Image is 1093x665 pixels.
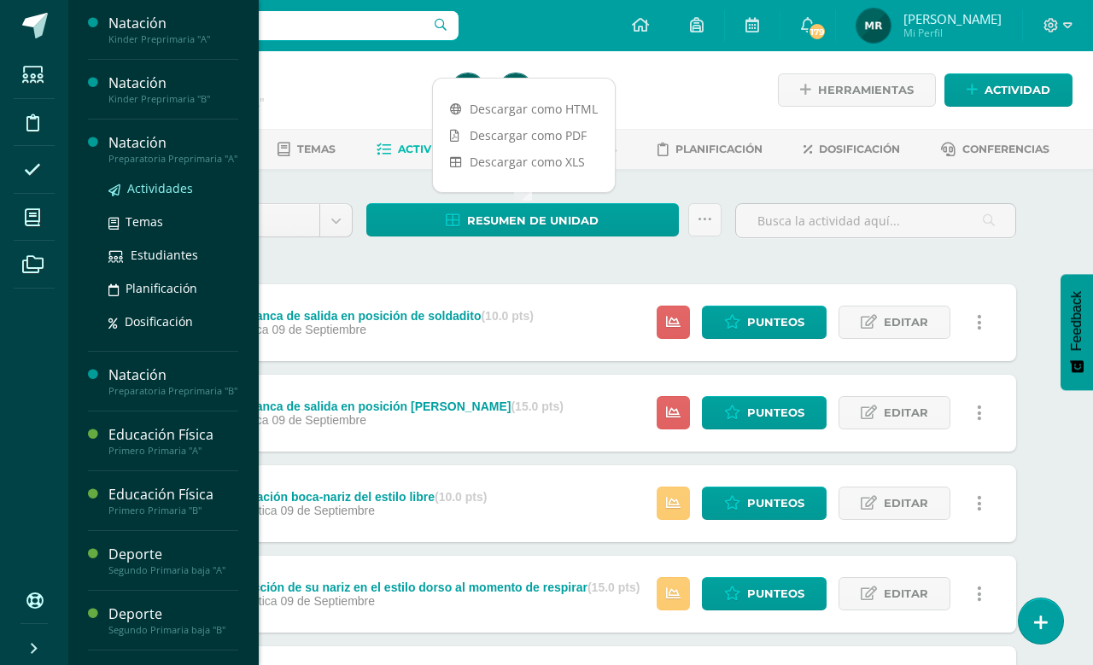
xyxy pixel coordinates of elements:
[126,213,163,230] span: Temas
[433,96,615,122] a: Descargar como HTML
[108,73,238,105] a: NataciónKinder Preprimaria "B"
[819,143,900,155] span: Dosificación
[941,136,1049,163] a: Conferencias
[108,212,238,231] a: Temas
[499,73,533,108] img: 31cc3966fce4eb9ca4ceb0e9639e6c11.png
[108,312,238,331] a: Dosificación
[278,136,336,163] a: Temas
[804,136,900,163] a: Dosificación
[127,180,193,196] span: Actividades
[166,400,564,413] div: Salta desde la banca de salida en posición [PERSON_NAME]
[985,74,1050,106] span: Actividad
[133,94,430,110] div: Kinder Preprimaria 'A'
[808,22,827,41] span: 179
[166,580,640,594] div: Realiza la protección de su nariz en el estilo dorso al momento de respirar
[856,9,891,43] img: 31cc3966fce4eb9ca4ceb0e9639e6c11.png
[108,505,238,516] div: Primero Primaria "B"
[108,365,238,385] div: Natación
[108,365,238,397] a: NataciónPreparatoria Preprimaria "B"
[108,153,238,165] div: Preparatoria Preprimaria "A"
[1069,291,1084,351] span: Feedback
[108,624,238,636] div: Segundo Primaria baja "B"
[702,487,827,520] a: Punteos
[108,73,238,93] div: Natación
[747,487,804,519] span: Punteos
[435,490,487,504] strong: (10.0 pts)
[962,143,1049,155] span: Conferencias
[108,245,238,265] a: Estudiantes
[736,204,1015,237] input: Busca la actividad aquí...
[903,26,1002,40] span: Mi Perfil
[108,545,238,576] a: DeporteSegundo Primaria baja "A"
[108,485,238,516] a: Educación FísicaPrimero Primaria "B"
[884,397,928,429] span: Editar
[126,280,197,296] span: Planificación
[133,70,430,94] h1: Natación
[108,93,238,105] div: Kinder Preprimaria "B"
[587,580,640,594] strong: (15.0 pts)
[108,178,238,198] a: Actividades
[702,396,827,429] a: Punteos
[79,11,459,40] input: Busca un usuario...
[108,545,238,564] div: Deporte
[108,604,238,636] a: DeporteSegundo Primaria baja "B"
[108,604,238,624] div: Deporte
[108,425,238,457] a: Educación FísicaPrimero Primaria "A"
[131,247,198,263] span: Estudiantes
[366,203,679,236] a: Resumen de unidad
[433,122,615,149] a: Descargar como PDF
[125,313,193,330] span: Dosificación
[297,143,336,155] span: Temas
[1061,274,1093,390] button: Feedback - Mostrar encuesta
[281,594,376,608] span: 09 de Septiembre
[702,306,827,339] a: Punteos
[778,73,936,107] a: Herramientas
[944,73,1073,107] a: Actividad
[511,400,563,413] strong: (15.0 pts)
[884,578,928,610] span: Editar
[702,577,827,610] a: Punteos
[108,385,238,397] div: Preparatoria Preprimaria "B"
[108,14,238,33] div: Natación
[747,397,804,429] span: Punteos
[108,133,238,153] div: Natación
[451,73,485,108] img: 4615313cb8110bcdf70a3d7bb033b77e.png
[281,504,376,517] span: 09 de Septiembre
[747,578,804,610] span: Punteos
[884,487,928,519] span: Editar
[108,564,238,576] div: Segundo Primaria baja "A"
[433,149,615,175] a: Descargar como XLS
[467,205,599,236] span: Resumen de unidad
[377,136,473,163] a: Actividades
[108,445,238,457] div: Primero Primaria "A"
[108,33,238,45] div: Kinder Preprimaria "A"
[658,136,763,163] a: Planificación
[747,306,804,338] span: Punteos
[108,133,238,165] a: NataciónPreparatoria Preprimaria "A"
[108,425,238,445] div: Educación Física
[108,14,238,45] a: NataciónKinder Preprimaria "A"
[166,490,488,504] div: Realiza la respiración boca-nariz del estilo libre
[481,309,533,323] strong: (10.0 pts)
[903,10,1002,27] span: [PERSON_NAME]
[818,74,914,106] span: Herramientas
[108,485,238,505] div: Educación Física
[108,278,238,298] a: Planificación
[675,143,763,155] span: Planificación
[398,143,473,155] span: Actividades
[884,306,928,338] span: Editar
[166,309,534,323] div: Salta desde la banca de salida en posición de soldadito
[272,323,366,336] span: 09 de Septiembre
[272,413,366,427] span: 09 de Septiembre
